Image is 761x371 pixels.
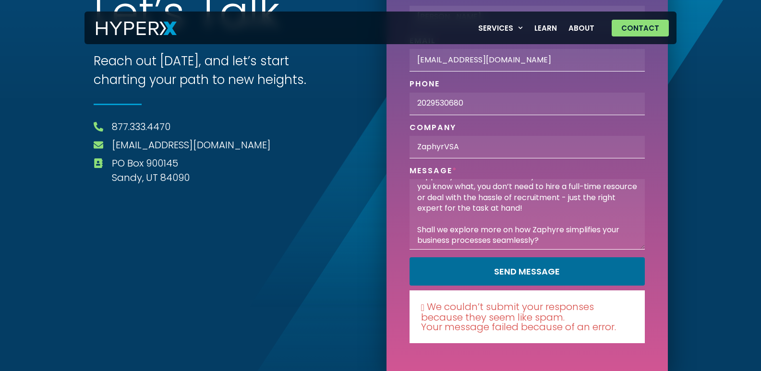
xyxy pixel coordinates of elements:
[529,18,563,38] a: Learn
[410,79,440,92] label: Phone
[410,257,645,286] button: Send Message
[96,22,177,36] img: HyperX Logo
[472,18,601,38] nav: Menu
[94,52,329,89] h3: Reach out [DATE], and let’s start charting your path to new heights.
[410,290,645,343] div: We couldn’t submit your responses because they seem like spam. Your message failed because of an ...
[494,267,560,276] span: Send Message
[563,18,600,38] a: About
[112,138,271,152] a: [EMAIL_ADDRESS][DOMAIN_NAME]
[472,18,529,38] a: Services
[410,93,645,115] input: Only numbers and phone characters (#, -, *, etc) are accepted.
[713,323,749,359] iframe: Drift Widget Chat Controller
[410,123,457,136] label: Company
[621,24,659,32] span: Contact
[612,20,669,36] a: Contact
[410,166,458,179] label: Message
[109,156,190,185] span: PO Box 900145 Sandy, UT 84090
[112,120,170,134] a: 877.333.4470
